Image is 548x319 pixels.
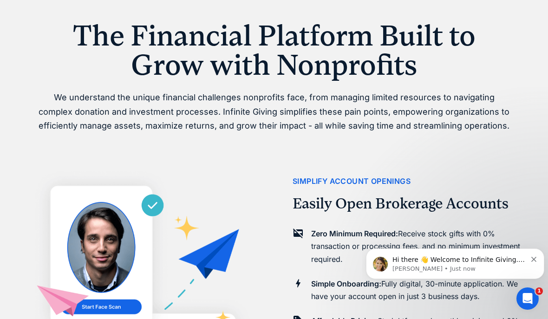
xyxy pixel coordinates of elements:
[535,287,543,295] span: 1
[293,175,411,188] div: simplify account openings
[516,287,539,310] iframe: Intercom live chat
[293,195,509,213] h2: Easily Open Brokerage Accounts
[36,21,512,79] h1: The Financial Platform Built to Grow with Nonprofits
[311,229,398,238] strong: Zero Minimum Required:
[311,228,521,266] p: Receive stock gifts with 0% transaction or processing fees, and no minimum investment required.
[362,229,548,294] iframe: Intercom notifications message
[311,279,381,288] strong: Simple Onboarding:
[311,278,521,303] p: Fully digital, 30-minute application. We have your account open in just 3 business days.
[36,91,512,133] p: We understand the unique financial challenges nonprofits face, from managing limited resources to...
